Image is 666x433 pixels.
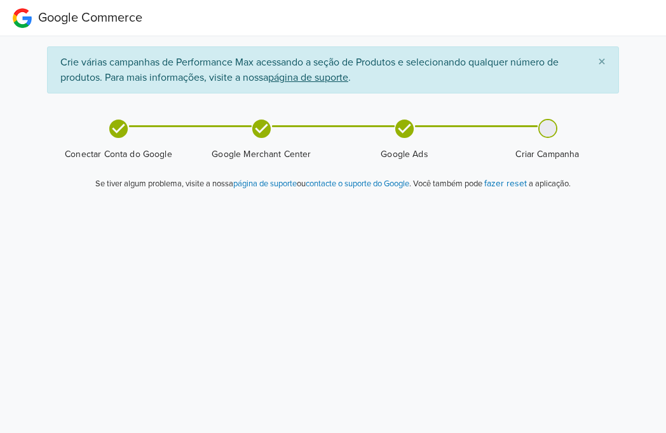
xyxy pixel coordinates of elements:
a: Para mais informações, visite a nossapágina de suporte. [105,71,351,84]
a: página de suporte [233,179,297,189]
a: contacte o suporte do Google [306,179,409,189]
span: Criar Campanha [481,148,614,161]
button: Close [585,47,618,78]
span: Google Ads [338,148,471,161]
span: Google Merchant Center [195,148,328,161]
div: Crie várias campanhas de Performance Max acessando a seção de Produtos e selecionando qualquer nú... [47,46,619,93]
span: Google Commerce [38,10,142,25]
span: × [598,53,606,71]
span: Conectar Conta do Google [52,148,185,161]
button: fazer reset [484,176,527,191]
u: página de suporte [268,71,348,84]
p: Se tiver algum problema, visite a nossa ou . [95,178,411,191]
p: Você também pode a aplicação. [411,176,571,191]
